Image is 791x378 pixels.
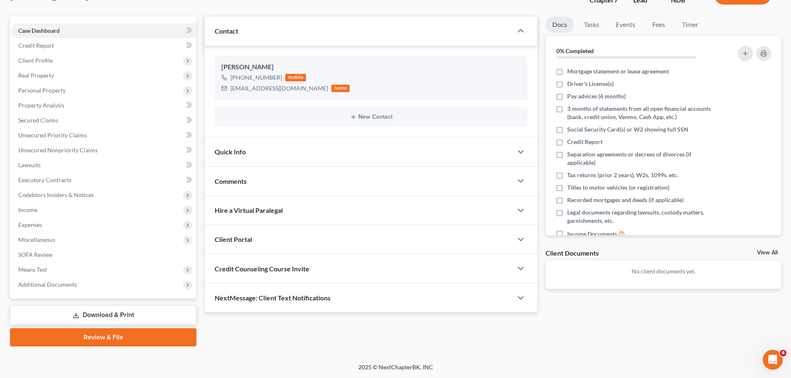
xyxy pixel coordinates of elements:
span: Credit Counseling Course Invite [215,265,309,273]
span: Driver's License(s) [567,80,614,88]
span: Credit Report [18,42,54,49]
button: New Contact [221,114,521,120]
span: Credit Report [567,138,602,146]
span: Unsecured Priority Claims [18,132,87,139]
span: Income Documents [567,230,617,238]
a: Credit Report [12,38,196,53]
span: Client Portal [215,235,252,243]
a: Timer [675,17,705,33]
span: Income [18,206,37,213]
span: 3 months of statements from all open financial accounts (bank, credit union, Venmo, Cash App, etc.) [567,105,715,121]
span: Additional Documents [18,281,77,288]
span: Unsecured Nonpriority Claims [18,146,98,154]
span: Separation agreements or decrees of divorces (if applicable) [567,150,715,167]
div: [PHONE_NUMBER] [230,73,282,82]
span: 4 [780,350,786,356]
span: NextMessage: Client Text Notifications [215,294,331,302]
span: Client Profile [18,57,53,64]
a: Fees [645,17,672,33]
span: Property Analysis [18,102,64,109]
div: mobile [285,74,306,81]
a: Secured Claims [12,113,196,128]
a: Case Dashboard [12,23,196,38]
div: [EMAIL_ADDRESS][DOMAIN_NAME] [230,84,328,93]
a: Docs [546,17,574,33]
div: 2025 © NextChapterBK, INC [159,363,632,378]
a: Tasks [577,17,606,33]
span: Miscellaneous [18,236,55,243]
a: Events [609,17,642,33]
a: SOFA Review [12,247,196,262]
a: Executory Contracts [12,173,196,188]
span: Tax returns (prior 2 years), W2s, 1099s, etc. [567,171,678,179]
span: Hire a Virtual Paralegal [215,206,283,214]
span: Secured Claims [18,117,58,124]
span: Mortgage statement or lease agreement [567,67,669,76]
strong: 0% Completed [556,47,594,54]
span: Contact [215,27,238,35]
span: Lawsuits [18,161,41,168]
span: SOFA Review [18,251,53,258]
iframe: Intercom live chat [763,350,783,370]
span: Executory Contracts [18,176,71,183]
a: View All [757,250,778,256]
a: Unsecured Priority Claims [12,128,196,143]
a: Property Analysis [12,98,196,113]
span: Recorded mortgages and deeds (if applicable) [567,196,683,204]
span: Social Security Card(s) or W2 showing full SSN [567,125,688,134]
span: Real Property [18,72,54,79]
div: home [331,85,350,92]
div: Client Documents [546,249,599,257]
a: Lawsuits [12,158,196,173]
a: Download & Print [10,305,196,325]
span: Pay advices (6 months) [567,92,626,100]
p: No client documents yet. [552,267,774,276]
a: Review & File [10,328,196,346]
span: Titles to motor vehicles (or registration) [567,183,669,192]
a: Unsecured Nonpriority Claims [12,143,196,158]
span: Legal documents regarding lawsuits, custody matters, garnishments, etc. [567,208,715,225]
span: Comments [215,177,247,185]
span: Case Dashboard [18,27,60,34]
span: Personal Property [18,87,66,94]
span: Means Test [18,266,47,273]
span: Codebtors Insiders & Notices [18,191,94,198]
span: Expenses [18,221,42,228]
div: [PERSON_NAME] [221,62,521,72]
span: Quick Info [215,148,246,156]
